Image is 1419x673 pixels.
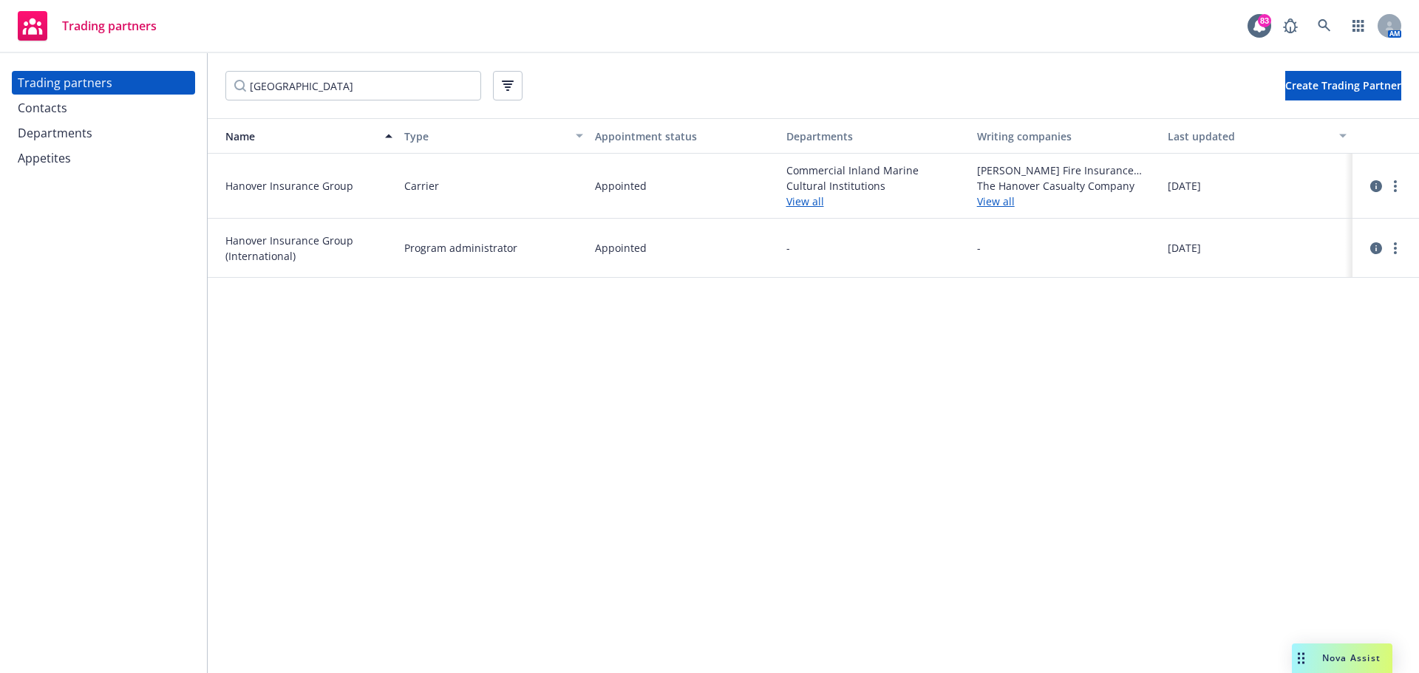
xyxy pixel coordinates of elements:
[1168,240,1201,256] span: [DATE]
[977,163,1156,178] span: [PERSON_NAME] Fire Insurance Company
[1285,78,1401,92] span: Create Trading Partner
[1310,11,1339,41] a: Search
[1285,71,1401,100] button: Create Trading Partner
[977,240,981,256] span: -
[1276,11,1305,41] a: Report a Bug
[214,129,376,144] div: Name
[12,121,195,145] a: Departments
[1168,178,1201,194] span: [DATE]
[786,178,965,194] span: Cultural Institutions
[1367,177,1385,195] a: circleInformation
[404,178,439,194] span: Carrier
[786,194,965,209] a: View all
[12,5,163,47] a: Trading partners
[404,129,567,144] div: Type
[1292,643,1392,673] button: Nova Assist
[786,129,965,144] div: Departments
[208,118,398,154] button: Name
[62,20,157,32] span: Trading partners
[1292,643,1310,673] div: Drag to move
[1344,11,1373,41] a: Switch app
[404,240,517,256] span: Program administrator
[977,129,1156,144] div: Writing companies
[225,178,392,194] span: Hanover Insurance Group
[780,118,971,154] button: Departments
[1386,177,1404,195] a: more
[595,129,774,144] div: Appointment status
[977,178,1156,194] span: The Hanover Casualty Company
[786,163,965,178] span: Commercial Inland Marine
[225,233,392,264] span: Hanover Insurance Group (International)
[398,118,589,154] button: Type
[1168,129,1330,144] div: Last updated
[18,121,92,145] div: Departments
[1258,14,1271,27] div: 83
[786,240,790,256] span: -
[971,118,1162,154] button: Writing companies
[18,71,112,95] div: Trading partners
[595,240,647,256] span: Appointed
[225,71,481,100] input: Filter by keyword...
[12,146,195,170] a: Appetites
[12,96,195,120] a: Contacts
[1367,239,1385,257] a: circleInformation
[977,194,1156,209] a: View all
[1162,118,1352,154] button: Last updated
[12,71,195,95] a: Trading partners
[1322,652,1381,664] span: Nova Assist
[595,178,647,194] span: Appointed
[1386,239,1404,257] a: more
[18,146,71,170] div: Appetites
[18,96,67,120] div: Contacts
[589,118,780,154] button: Appointment status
